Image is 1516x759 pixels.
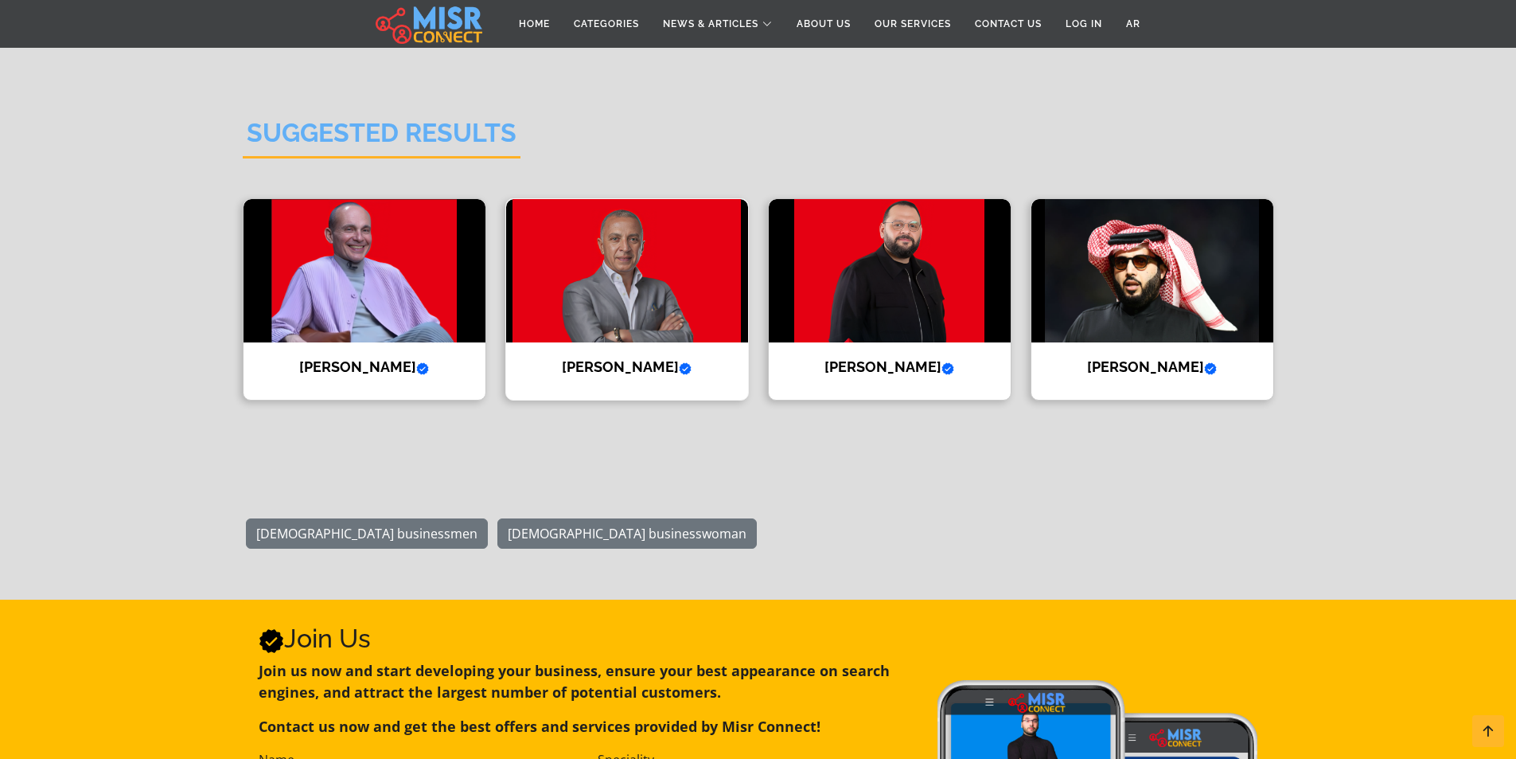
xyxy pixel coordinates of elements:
[496,198,758,401] a: Ahmed El Sewedy [PERSON_NAME]
[562,9,651,39] a: Categories
[1054,9,1114,39] a: Log in
[244,199,485,342] img: Mohamed Farouk
[259,628,284,654] svg: Verified account
[518,358,736,376] h4: [PERSON_NAME]
[781,358,999,376] h4: [PERSON_NAME]
[506,199,748,342] img: Ahmed El Sewedy
[651,9,785,39] a: News & Articles
[259,716,918,737] p: Contact us now and get the best offers and services provided by Misr Connect!
[941,362,954,375] svg: Verified account
[1204,362,1217,375] svg: Verified account
[679,362,692,375] svg: Verified account
[233,198,496,401] a: Mohamed Farouk [PERSON_NAME]
[963,9,1054,39] a: Contact Us
[785,9,863,39] a: About Us
[497,518,757,549] a: [DEMOGRAPHIC_DATA] businesswoman
[376,4,482,44] img: main.misr_connect
[863,9,963,39] a: Our Services
[246,518,488,549] a: [DEMOGRAPHIC_DATA] businessmen
[1031,199,1273,342] img: Turki Al Sheikh
[1114,9,1152,39] a: AR
[1043,358,1261,376] h4: [PERSON_NAME]
[769,199,1011,342] img: Abdullah Salam
[243,118,520,158] h2: Suggested Results
[758,198,1021,401] a: Abdullah Salam [PERSON_NAME]
[416,362,429,375] svg: Verified account
[259,660,918,703] p: Join us now and start developing your business, ensure your best appearance on search engines, an...
[259,624,918,654] h2: Join Us
[663,17,758,31] span: News & Articles
[1021,198,1284,401] a: Turki Al Sheikh [PERSON_NAME]
[255,358,474,376] h4: [PERSON_NAME]
[507,9,562,39] a: Home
